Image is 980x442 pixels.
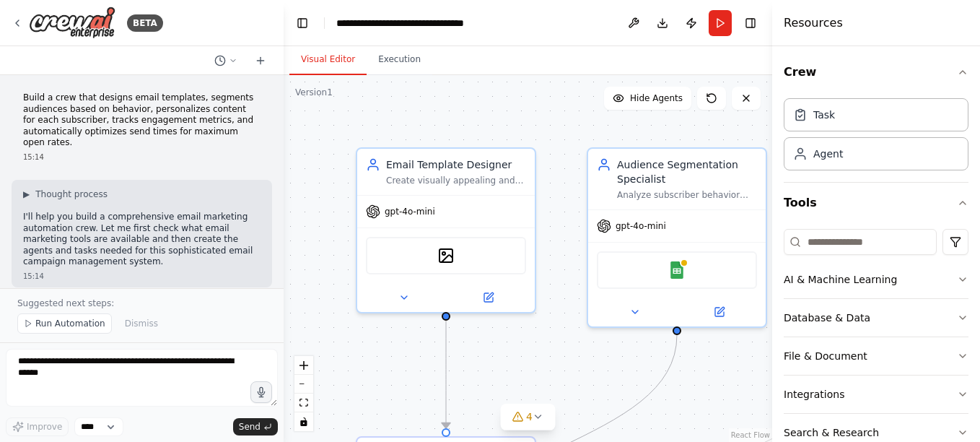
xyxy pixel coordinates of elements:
p: I'll help you build a comprehensive email marketing automation crew. Let me first check what emai... [23,212,261,268]
span: gpt-4o-mini [385,206,435,217]
button: Dismiss [118,313,165,334]
div: Analyze subscriber behavior data to create targeted audience segments for {campaign_type}. Identi... [617,189,757,201]
nav: breadcrumb [336,16,464,30]
button: Crew [784,52,968,92]
img: Logo [29,6,115,39]
button: Database & Data [784,299,968,337]
div: 15:14 [23,152,261,162]
button: Visual Editor [289,45,367,75]
button: Start a new chat [249,52,272,69]
button: Improve [6,417,69,436]
span: Send [239,421,261,433]
div: Crew [784,92,968,182]
button: Send [233,418,278,435]
img: Google Sheets [668,261,686,279]
button: Open in side panel [678,303,760,321]
button: Hide left sidebar [292,13,312,33]
div: Version 1 [295,87,333,98]
p: Suggested next steps: [17,298,266,309]
img: DallETool [437,247,455,264]
span: ▶ [23,188,30,200]
h4: Resources [784,14,843,32]
div: React Flow controls [294,356,313,431]
button: Run Automation [17,313,112,334]
button: fit view [294,394,313,412]
span: Hide Agents [630,92,683,104]
button: Click to speak your automation idea [250,381,272,403]
button: Tools [784,183,968,223]
button: ▶Thought process [23,188,108,200]
button: Hide right sidebar [740,13,761,33]
button: Open in side panel [447,289,529,306]
p: Build a crew that designs email templates, segments audiences based on behavior, personalizes con... [23,92,261,149]
div: Audience Segmentation SpecialistAnalyze subscriber behavior data to create targeted audience segm... [587,147,767,328]
div: BETA [127,14,163,32]
button: Execution [367,45,432,75]
button: Integrations [784,376,968,413]
span: Improve [27,421,62,433]
div: Task [813,108,835,122]
button: zoom in [294,356,313,375]
button: 4 [500,404,556,430]
span: 4 [526,409,533,424]
button: Switch to previous chat [209,52,243,69]
button: Hide Agents [604,87,691,110]
div: Create visually appealing and conversion-optimized email templates for {campaign_type} campaigns ... [386,175,526,186]
button: File & Document [784,337,968,375]
div: 15:14 [23,271,261,282]
button: AI & Machine Learning [784,261,968,298]
div: Audience Segmentation Specialist [617,157,757,186]
button: toggle interactivity [294,412,313,431]
button: zoom out [294,375,313,394]
span: Thought process [35,188,108,200]
g: Edge from 1963466f-5b85-4a75-892c-764af951836b to 7ada35d3-e4da-403f-9d4f-2d6191a37bac [439,321,453,428]
a: React Flow attribution [731,431,770,439]
div: Email Template DesignerCreate visually appealing and conversion-optimized email templates for {ca... [356,147,536,313]
span: gpt-4o-mini [616,220,666,232]
div: Agent [813,147,843,161]
div: Email Template Designer [386,157,526,172]
span: Dismiss [125,318,158,329]
span: Run Automation [35,318,105,329]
